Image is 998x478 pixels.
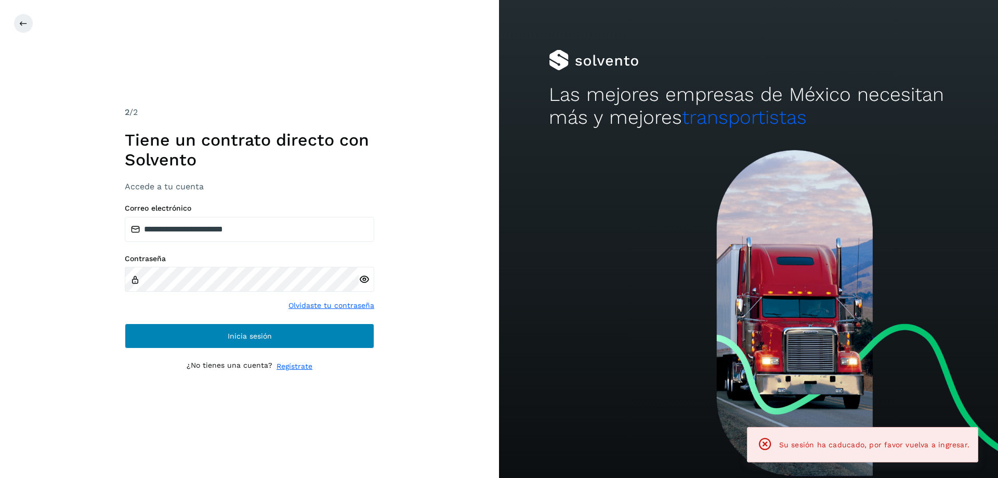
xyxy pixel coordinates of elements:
a: Regístrate [277,361,312,372]
p: ¿No tienes una cuenta? [187,361,272,372]
h2: Las mejores empresas de México necesitan más y mejores [549,83,948,130]
h3: Accede a tu cuenta [125,182,374,191]
h1: Tiene un contrato directo con Solvento [125,130,374,170]
label: Correo electrónico [125,204,374,213]
div: /2 [125,106,374,119]
button: Inicia sesión [125,324,374,348]
span: Su sesión ha caducado, por favor vuelva a ingresar. [779,441,969,449]
span: Inicia sesión [228,332,272,340]
label: Contraseña [125,254,374,263]
a: Olvidaste tu contraseña [288,300,374,311]
span: 2 [125,107,129,117]
span: transportistas [682,106,807,128]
